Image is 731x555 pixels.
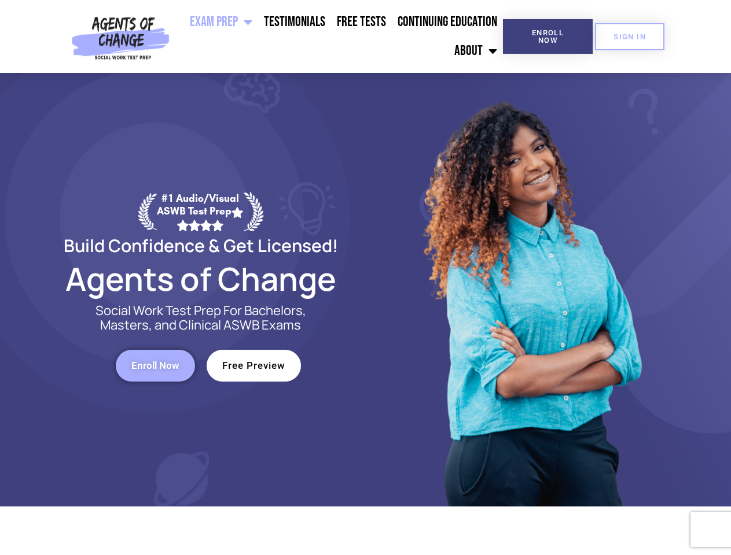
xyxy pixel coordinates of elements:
a: SIGN IN [595,23,664,50]
span: Enroll Now [131,361,179,371]
span: Free Preview [222,361,285,371]
a: About [449,36,503,65]
p: Social Work Test Prep For Bachelors, Masters, and Clinical ASWB Exams [82,304,319,332]
h2: Agents of Change [36,265,366,292]
h2: Build Confidence & Get Licensed! [36,237,366,254]
nav: Menu [174,8,503,65]
a: Enroll Now [116,350,195,382]
a: Exam Prep [184,8,258,36]
a: Free Tests [331,8,392,36]
span: SIGN IN [614,33,646,40]
a: Free Preview [207,350,301,382]
a: Testimonials [258,8,331,36]
img: Website Image 1 (1) [415,73,646,506]
a: Enroll Now [503,19,593,54]
div: #1 Audio/Visual ASWB Test Prep [157,192,244,231]
a: Continuing Education [392,8,503,36]
span: Enroll Now [521,29,574,44]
